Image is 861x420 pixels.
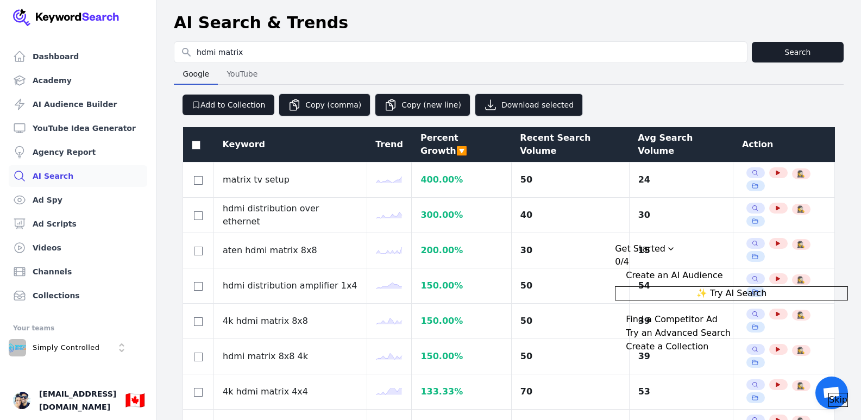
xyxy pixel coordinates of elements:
td: aten hdmi matrix 8x8 [214,233,367,268]
div: 300.00 % [420,209,502,222]
div: Create a Collection [626,340,708,353]
a: Ad Scripts [9,213,147,235]
div: 400.00 % [420,173,502,186]
span: YouTube [222,66,262,82]
a: Channels [9,261,147,283]
div: Action [742,138,826,151]
div: 133.33 % [420,385,502,398]
button: Add to Collection [183,95,274,115]
a: Collections [9,285,147,306]
span: Skip [829,393,847,406]
div: 150.00 % [420,279,502,292]
a: Ad Spy [9,189,147,211]
button: Expand Checklist [615,313,848,326]
button: Collapse Checklist [615,242,848,268]
button: Open organization switcher [9,339,130,356]
img: Your Company [13,9,120,26]
a: Dashboard [9,46,147,67]
button: 🕵️‍♀️ [796,170,805,178]
td: 4k hdmi matrix 4x4 [214,374,367,410]
div: 150.00 % [420,315,502,328]
div: 70 [520,385,620,398]
div: 50 [520,315,620,328]
div: Percent Growth 🔽 [420,131,502,158]
span: Google [178,66,213,82]
button: Download selected [475,93,583,116]
button: Expand Checklist [615,327,848,340]
div: 30 [638,209,725,222]
div: 200.00 % [420,244,502,257]
button: Copy (comma) [279,93,370,116]
a: AI Audience Builder [9,93,147,115]
button: ✨ Try AI Search [615,286,848,300]
input: Search [174,42,747,62]
div: 30 [520,244,620,257]
td: matrix tv setup [214,162,367,198]
div: Create an AI Audience [626,269,722,282]
div: 24 [638,173,725,186]
a: Academy [9,70,147,91]
a: AI Search [9,165,147,187]
div: Recent Search Volume [520,131,620,158]
div: Get Started [615,242,848,407]
div: 40 [520,209,620,222]
img: Simply Controlled [9,339,26,356]
div: 50 [520,350,620,363]
h1: AI Search & Trends [174,13,348,33]
a: Agency Report [9,141,147,163]
button: 🕵️‍♀️ [796,240,805,249]
div: Keyword [223,138,359,151]
button: Expand Checklist [615,340,848,353]
div: 50 [520,173,620,186]
button: Search [752,42,844,62]
span: ✨ Try AI Search [696,287,766,300]
div: 0/4 [615,255,629,268]
a: Videos [9,237,147,259]
div: Avg Search Volume [638,131,725,158]
button: Skip [828,393,848,407]
div: Drag to move checklist [615,242,848,255]
td: hdmi distribution amplifier 1x4 [214,268,367,304]
td: hdmi matrix 8x8 4k [214,339,367,374]
button: Copy (new line) [375,93,470,116]
div: Your teams [13,322,143,335]
div: 150.00 % [420,350,502,363]
div: 50 [520,279,620,292]
div: Get Started [615,242,665,255]
button: Open user button [13,392,30,409]
td: 4k hdmi matrix 8x8 [214,304,367,339]
div: 🇨🇦 [125,391,145,410]
span: 🕵️‍♀️ [797,205,805,214]
div: Try an Advanced Search [626,327,731,340]
span: 🕵️‍♀️ [797,240,805,249]
p: Simply Controlled [33,343,100,353]
span: 🕵️‍♀️ [797,170,805,178]
div: Find a Competitor Ad [626,313,718,326]
button: Collapse Checklist [615,269,848,282]
td: hdmi distribution over ethernet [214,198,367,233]
a: YouTube Idea Generator [9,117,147,139]
span: [EMAIL_ADDRESS][DOMAIN_NAME] [39,387,116,413]
div: Trend [375,138,403,151]
button: 🇨🇦 [125,390,145,411]
button: 🕵️‍♀️ [796,205,805,214]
